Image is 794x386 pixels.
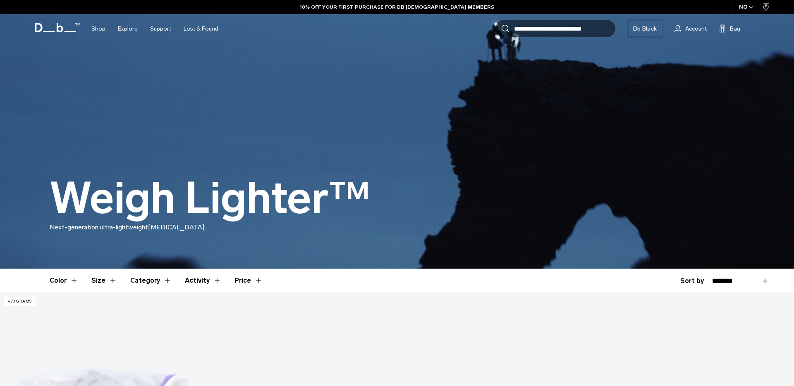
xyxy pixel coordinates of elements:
a: Account [674,24,707,33]
a: Db Black [628,20,662,37]
a: 10% OFF YOUR FIRST PURCHASE FOR DB [DEMOGRAPHIC_DATA] MEMBERS [300,3,494,11]
button: Toggle Filter [185,269,221,293]
button: Toggle Filter [130,269,172,293]
p: 470 grams [4,297,36,306]
a: Support [150,14,171,43]
span: Account [685,24,707,33]
button: Toggle Price [234,269,263,293]
button: Toggle Filter [50,269,78,293]
button: Toggle Filter [91,269,117,293]
span: [MEDICAL_DATA]. [148,223,206,231]
nav: Main Navigation [85,14,225,43]
span: Next-generation ultra-lightweight [50,223,148,231]
span: Bag [730,24,740,33]
h1: Weigh Lighter™ [50,174,370,222]
button: Bag [719,24,740,33]
a: Lost & Found [184,14,218,43]
a: Explore [118,14,138,43]
a: Shop [91,14,105,43]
